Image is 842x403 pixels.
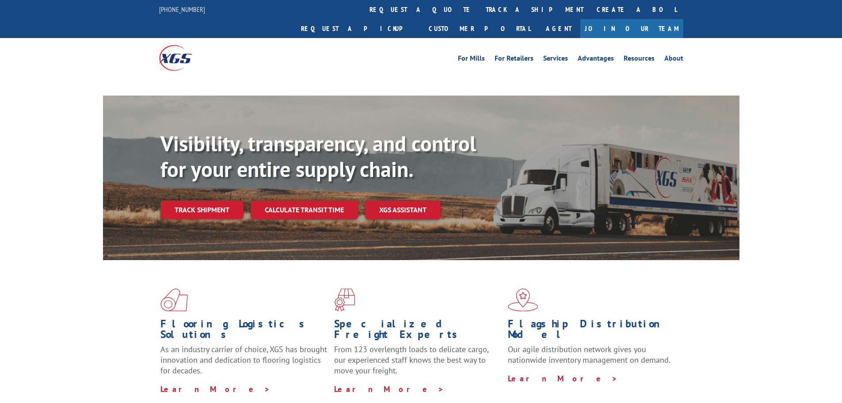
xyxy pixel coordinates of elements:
[543,55,568,65] a: Services
[495,55,533,65] a: For Retailers
[334,384,444,394] a: Learn More >
[537,19,580,38] a: Agent
[160,319,328,344] h1: Flooring Logistics Solutions
[160,384,271,394] a: Learn More >
[160,200,244,219] a: Track shipment
[508,344,671,365] span: Our agile distribution network gives you nationwide inventory management on demand.
[160,130,476,183] b: Visibility, transparency, and control for your entire supply chain.
[508,288,538,311] img: xgs-icon-flagship-distribution-model-red
[159,5,205,14] a: [PHONE_NUMBER]
[580,19,683,38] a: Join Our Team
[365,200,441,219] a: XGS ASSISTANT
[294,19,422,38] a: Request a pickup
[334,319,501,344] h1: Specialized Freight Experts
[334,344,501,384] p: From 123 overlength loads to delicate cargo, our experienced staff knows the best way to move you...
[458,55,485,65] a: For Mills
[251,200,358,219] a: Calculate transit time
[508,319,675,344] h1: Flagship Distribution Model
[664,55,683,65] a: About
[578,55,614,65] a: Advantages
[334,288,355,311] img: xgs-icon-focused-on-flooring-red
[508,373,618,384] a: Learn More >
[160,344,327,376] span: As an industry carrier of choice, XGS has brought innovation and dedication to flooring logistics...
[624,55,655,65] a: Resources
[160,288,188,311] img: xgs-icon-total-supply-chain-intelligence-red
[422,19,537,38] a: Customer Portal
